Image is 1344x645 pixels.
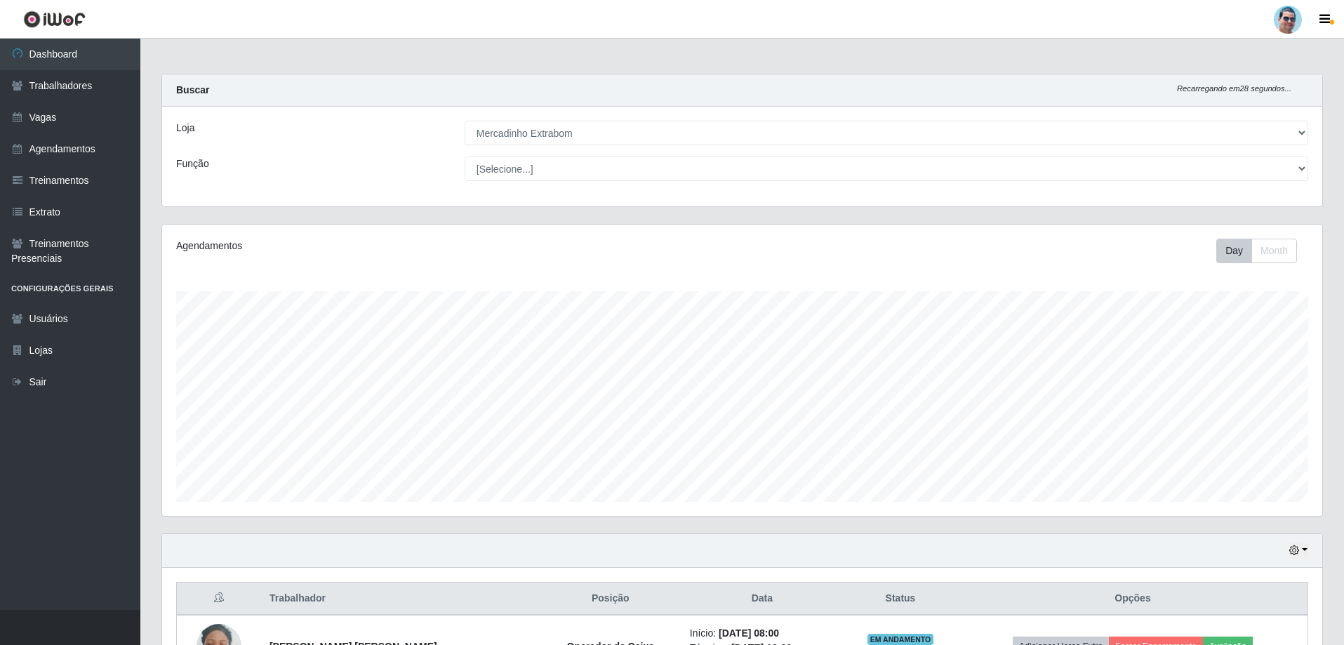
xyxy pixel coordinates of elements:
div: First group [1216,239,1297,263]
th: Opções [958,583,1308,616]
button: Day [1216,239,1252,263]
div: Agendamentos [176,239,636,253]
img: CoreUI Logo [23,11,86,28]
strong: Buscar [176,84,209,95]
th: Data [681,583,843,616]
i: Recarregando em 28 segundos... [1177,84,1291,93]
span: EM ANDAMENTO [867,634,934,645]
div: Toolbar with button groups [1216,239,1308,263]
th: Posição [540,583,681,616]
time: [DATE] 08:00 [719,627,779,639]
button: Month [1251,239,1297,263]
th: Status [843,583,958,616]
label: Loja [176,121,194,135]
label: Função [176,157,209,171]
th: Trabalhador [261,583,540,616]
li: Início: [690,626,834,641]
